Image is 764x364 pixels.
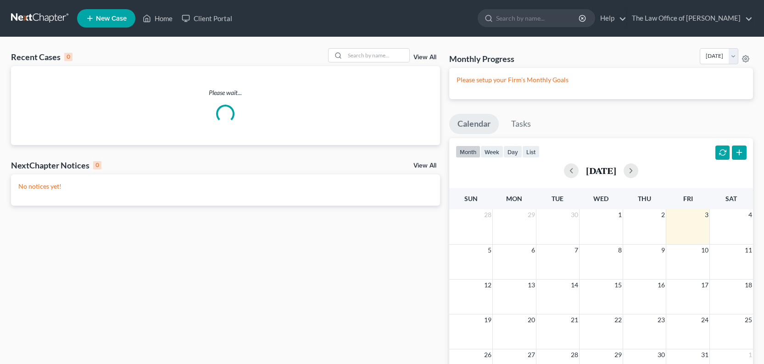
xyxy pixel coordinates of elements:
span: 5 [487,245,492,256]
span: Sat [725,195,737,202]
span: 15 [613,280,623,291]
a: Client Portal [177,10,237,27]
span: 12 [483,280,492,291]
span: 30 [657,349,666,360]
span: 9 [660,245,666,256]
span: 17 [700,280,709,291]
button: day [503,146,522,158]
span: 8 [617,245,623,256]
span: Sun [464,195,478,202]
span: 11 [744,245,753,256]
div: 0 [64,53,72,61]
p: Please setup your Firm's Monthly Goals [457,75,746,84]
a: View All [413,162,436,169]
span: New Case [96,15,127,22]
span: 27 [527,349,536,360]
input: Search by name... [496,10,580,27]
span: 31 [700,349,709,360]
span: 1 [617,209,623,220]
span: 24 [700,314,709,325]
span: 16 [657,280,666,291]
span: 6 [530,245,536,256]
span: 30 [570,209,579,220]
p: Please wait... [11,88,440,97]
a: The Law Office of [PERSON_NAME] [627,10,753,27]
a: Home [138,10,177,27]
span: 28 [483,209,492,220]
p: No notices yet! [18,182,433,191]
span: 28 [570,349,579,360]
button: month [456,146,480,158]
span: Fri [683,195,693,202]
span: 22 [613,314,623,325]
h2: [DATE] [586,166,616,175]
span: 21 [570,314,579,325]
div: Recent Cases [11,51,72,62]
h3: Monthly Progress [449,53,514,64]
a: Tasks [503,114,539,134]
span: Wed [593,195,608,202]
span: 4 [747,209,753,220]
span: 23 [657,314,666,325]
div: 0 [93,161,101,169]
span: Tue [552,195,563,202]
span: Thu [638,195,651,202]
span: 29 [527,209,536,220]
span: 20 [527,314,536,325]
a: View All [413,54,436,61]
span: 19 [483,314,492,325]
span: 1 [747,349,753,360]
span: 3 [704,209,709,220]
span: Mon [506,195,522,202]
button: list [522,146,540,158]
a: Help [596,10,626,27]
span: 25 [744,314,753,325]
button: week [480,146,503,158]
span: 13 [527,280,536,291]
input: Search by name... [345,49,409,62]
span: 10 [700,245,709,256]
span: 26 [483,349,492,360]
span: 18 [744,280,753,291]
a: Calendar [449,114,499,134]
div: NextChapter Notices [11,160,101,171]
span: 29 [613,349,623,360]
span: 2 [660,209,666,220]
span: 14 [570,280,579,291]
span: 7 [574,245,579,256]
